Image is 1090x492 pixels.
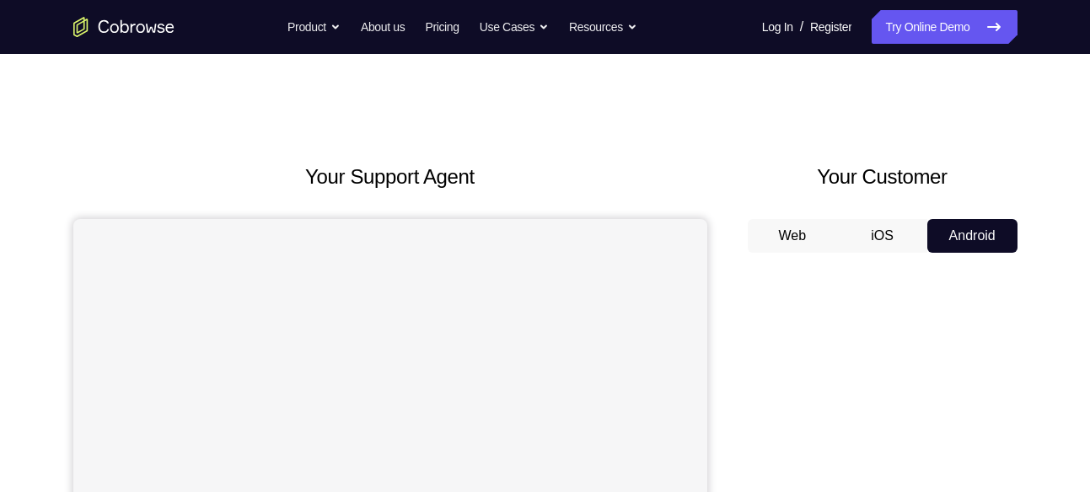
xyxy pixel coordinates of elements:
button: Web [748,219,838,253]
button: Resources [569,10,637,44]
span: / [800,17,803,37]
a: Try Online Demo [872,10,1017,44]
a: About us [361,10,405,44]
button: Use Cases [480,10,549,44]
a: Log In [762,10,793,44]
button: Android [927,219,1018,253]
h2: Your Customer [748,162,1018,192]
a: Go to the home page [73,17,175,37]
button: iOS [837,219,927,253]
a: Pricing [425,10,459,44]
a: Register [810,10,851,44]
button: Product [287,10,341,44]
h2: Your Support Agent [73,162,707,192]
